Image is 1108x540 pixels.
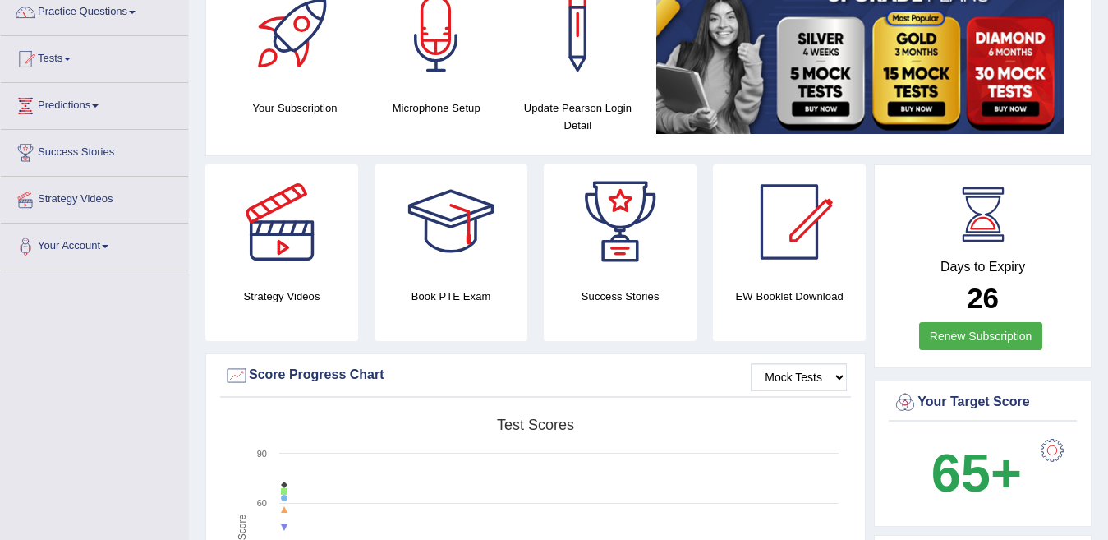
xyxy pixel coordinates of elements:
[1,130,188,171] a: Success Stories
[375,288,527,305] h4: Book PTE Exam
[1,177,188,218] a: Strategy Videos
[967,282,999,314] b: 26
[893,390,1073,415] div: Your Target Score
[931,443,1022,503] b: 65+
[257,498,267,508] text: 60
[205,288,358,305] h4: Strategy Videos
[1,36,188,77] a: Tests
[919,322,1043,350] a: Renew Subscription
[1,83,188,124] a: Predictions
[374,99,499,117] h4: Microphone Setup
[515,99,640,134] h4: Update Pearson Login Detail
[544,288,697,305] h4: Success Stories
[1,224,188,265] a: Your Account
[232,99,357,117] h4: Your Subscription
[893,260,1073,275] h4: Days to Expiry
[224,363,847,388] div: Score Progress Chart
[713,288,866,305] h4: EW Booklet Download
[497,417,574,433] tspan: Test scores
[257,449,267,459] text: 90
